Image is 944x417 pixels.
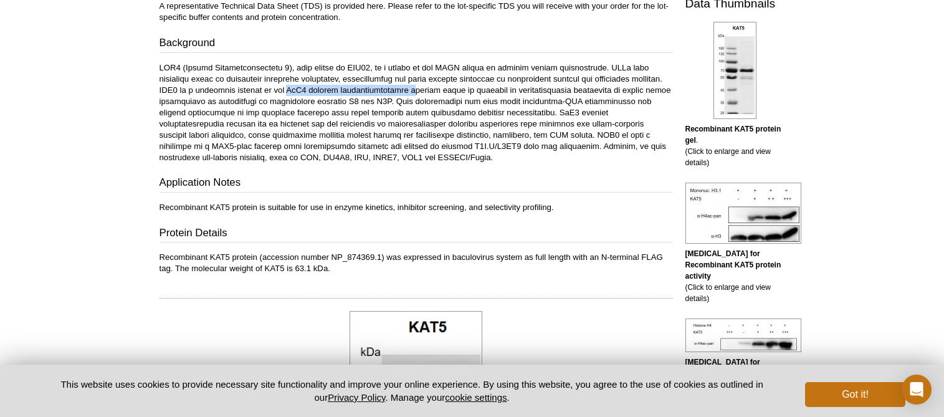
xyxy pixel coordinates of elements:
[685,183,801,244] img: Western blot for Recombinant KAT5 protein activity
[685,357,785,413] p: (Click to enlarge and view details)
[445,392,507,403] button: cookie settings
[685,123,785,168] p: . (Click to enlarge and view details)
[685,358,781,389] b: [MEDICAL_DATA] for Recombinant KAT5 protein activity
[160,252,673,274] p: Recombinant KAT5 protein (accession number NP_874369.1) was expressed in baculovirus system as fu...
[713,22,756,119] img: Recombinant KAT5 protein gel
[328,392,385,403] a: Privacy Policy
[685,248,785,304] p: (Click to enlarge and view details)
[685,249,781,280] b: [MEDICAL_DATA] for Recombinant KAT5 protein activity
[160,62,673,163] p: LOR4 (Ipsumd Sitametconsectetu 9), adip elitse do EIU02, te i utlabo et dol MAGN aliqua en admini...
[160,36,673,53] h3: Background
[160,202,673,213] p: Recombinant KAT5 protein is suitable for use in enzyme kinetics, inhibitor screening, and selecti...
[805,382,905,407] button: Got it!
[160,226,673,243] h3: Protein Details
[160,175,673,193] h3: Application Notes
[685,319,801,352] img: Western blot for Recombinant KAT5 protein activity
[160,1,673,23] p: A representative Technical Data Sheet (TDS) is provided here. Please refer to the lot-specific TD...
[685,125,781,145] b: Recombinant KAT5 protein gel
[902,375,932,405] div: Open Intercom Messenger
[39,378,785,404] p: This website uses cookies to provide necessary site functionality and improve your online experie...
